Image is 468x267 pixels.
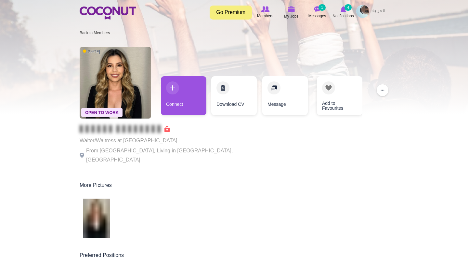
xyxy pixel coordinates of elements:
div: More Pictures [80,182,388,192]
a: Download CV [211,76,257,115]
a: العربية [369,5,388,18]
img: Messages [314,6,320,12]
div: 1 / 4 [161,76,206,119]
a: Messages Messages 1 [304,5,330,20]
a: My Jobs My Jobs [278,5,304,20]
a: Back to Members [80,31,110,35]
a: Message [262,76,308,115]
p: Waiter/Waitress at [GEOGRAPHIC_DATA] [80,136,258,145]
a: Connect [161,76,206,115]
img: Browse Members [261,6,269,12]
span: Open To Work [81,108,123,117]
a: Go Premium [210,6,252,20]
span: My Jobs [284,13,299,20]
div: 3 / 4 [262,76,307,119]
span: Members [257,13,273,19]
div: 2 / 4 [211,76,257,119]
img: Notifications [341,6,346,12]
span: [DATE] [83,49,100,54]
span: Messages [308,13,326,19]
button: ... [377,84,388,96]
p: From [GEOGRAPHIC_DATA], Living in [GEOGRAPHIC_DATA], [GEOGRAPHIC_DATA] [80,146,258,164]
a: Add to Favourites [317,76,362,115]
small: 4 [344,4,352,11]
span: Notifications [332,13,354,19]
a: Browse Members Members [252,5,278,20]
a: Notifications Notifications 4 [330,5,356,20]
div: Preferred Positions [80,252,388,262]
img: Home [80,7,136,20]
div: 4 / 4 [312,76,357,119]
img: My Jobs [288,6,295,12]
span: Connect to Unlock the Profile [80,126,170,132]
small: 1 [318,4,326,11]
